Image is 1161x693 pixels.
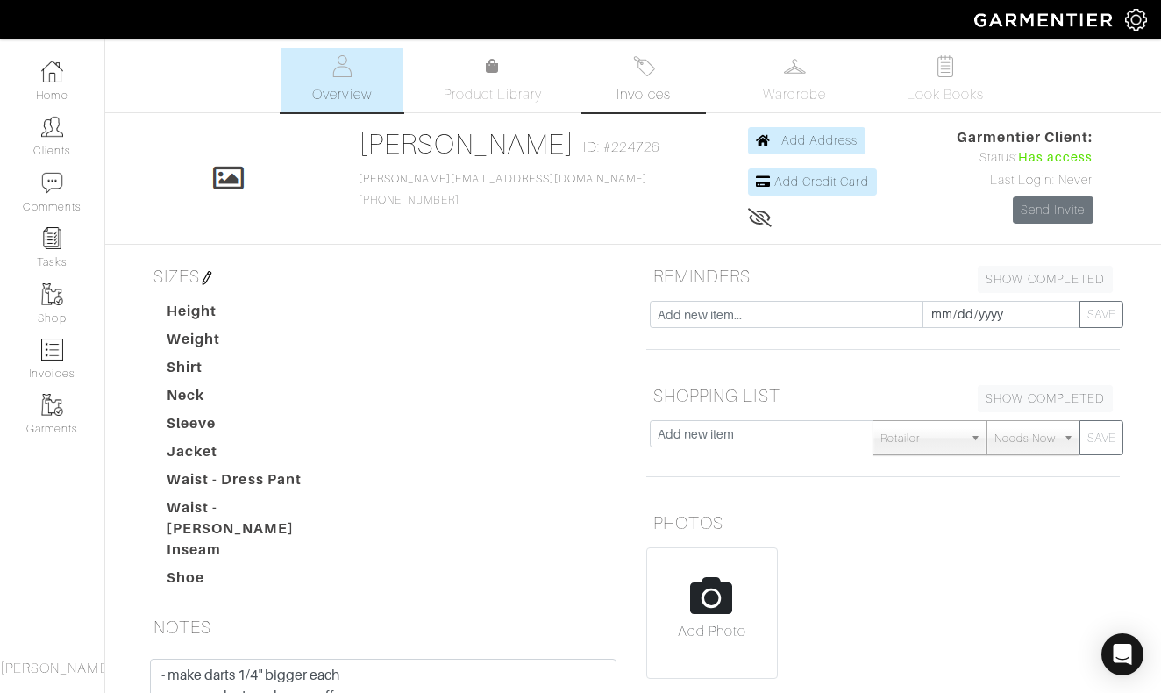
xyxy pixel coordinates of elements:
[331,55,353,77] img: basicinfo-40fd8af6dae0f16599ec9e87c0ef1c0a1fdea2edbe929e3d69a839185d80c458.svg
[153,441,353,469] dt: Jacket
[784,55,806,77] img: wardrobe-487a4870c1b7c33e795ec22d11cfc2ed9d08956e64fb3008fe2437562e282088.svg
[153,357,353,385] dt: Shirt
[957,171,1093,190] div: Last Login: Never
[633,55,655,77] img: orders-27d20c2124de7fd6de4e0e44c1d41de31381a507db9b33961299e4e07d508b8c.svg
[646,378,1120,413] h5: SHOPPING LIST
[957,148,1093,168] div: Status:
[281,48,403,112] a: Overview
[884,48,1007,112] a: Look Books
[41,61,63,82] img: dashboard-icon-dbcd8f5a0b271acd01030246c82b418ddd0df26cd7fceb0bd07c9910d44c42f6.png
[1125,9,1147,31] img: gear-icon-white-bd11855cb880d31180b6d7d6211b90ccbf57a29d726f0c71d8c61bd08dd39cc2.png
[781,133,858,147] span: Add Address
[646,259,1120,294] h5: REMINDERS
[650,420,873,447] input: Add new item
[153,539,353,568] dt: Inseam
[1101,633,1143,675] div: Open Intercom Messenger
[41,394,63,416] img: garments-icon-b7da505a4dc4fd61783c78ac3ca0ef83fa9d6f193b1c9dc38574b1d14d53ca28.png
[650,301,923,328] input: Add new item...
[146,610,620,645] h5: NOTES
[153,469,353,497] dt: Waist - Dress Pant
[153,329,353,357] dt: Weight
[748,168,877,196] a: Add Credit Card
[444,84,543,105] span: Product Library
[431,56,554,105] a: Product Library
[907,84,985,105] span: Look Books
[153,301,353,329] dt: Height
[1079,301,1123,328] button: SAVE
[582,48,705,112] a: Invoices
[978,385,1113,412] a: SHOW COMPLETED
[978,266,1113,293] a: SHOW COMPLETED
[1013,196,1093,224] a: Send Invite
[41,283,63,305] img: garments-icon-b7da505a4dc4fd61783c78ac3ca0ef83fa9d6f193b1c9dc38574b1d14d53ca28.png
[957,127,1093,148] span: Garmentier Client:
[733,48,856,112] a: Wardrobe
[41,172,63,194] img: comment-icon-a0a6a9ef722e966f86d9cbdc48e553b5cf19dbc54f86b18d962a5391bc8f6eb6.png
[312,84,371,105] span: Overview
[41,116,63,138] img: clients-icon-6bae9207a08558b7cb47a8932f037763ab4055f8c8b6bfacd5dc20c3e0201464.png
[153,385,353,413] dt: Neck
[748,127,866,154] a: Add Address
[646,505,1120,540] h5: PHOTOS
[359,128,575,160] a: [PERSON_NAME]
[359,173,648,185] a: [PERSON_NAME][EMAIL_ADDRESS][DOMAIN_NAME]
[616,84,670,105] span: Invoices
[41,339,63,361] img: orders-icon-0abe47150d42831381b5fb84f609e132dff9fe21cb692f30cb5eec754e2cba89.png
[146,259,620,294] h5: SIZES
[41,227,63,249] img: reminder-icon-8004d30b9f0a5d33ae49ab947aed9ed385cf756f9e5892f1edd6e32f2345188e.png
[153,413,353,441] dt: Sleeve
[1018,148,1093,168] span: Has access
[763,84,826,105] span: Wardrobe
[880,421,963,456] span: Retailer
[153,568,353,596] dt: Shoe
[200,271,214,285] img: pen-cf24a1663064a2ec1b9c1bd2387e9de7a2fa800b781884d57f21acf72779bad2.png
[774,175,869,189] span: Add Credit Card
[583,137,659,158] span: ID: #224726
[1079,420,1123,455] button: SAVE
[994,421,1056,456] span: Needs Now
[965,4,1125,35] img: garmentier-logo-header-white-b43fb05a5012e4ada735d5af1a66efaba907eab6374d6393d1fbf88cb4ef424d.png
[935,55,957,77] img: todo-9ac3debb85659649dc8f770b8b6100bb5dab4b48dedcbae339e5042a72dfd3cc.svg
[359,173,648,206] span: [PHONE_NUMBER]
[153,497,353,539] dt: Waist - [PERSON_NAME]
